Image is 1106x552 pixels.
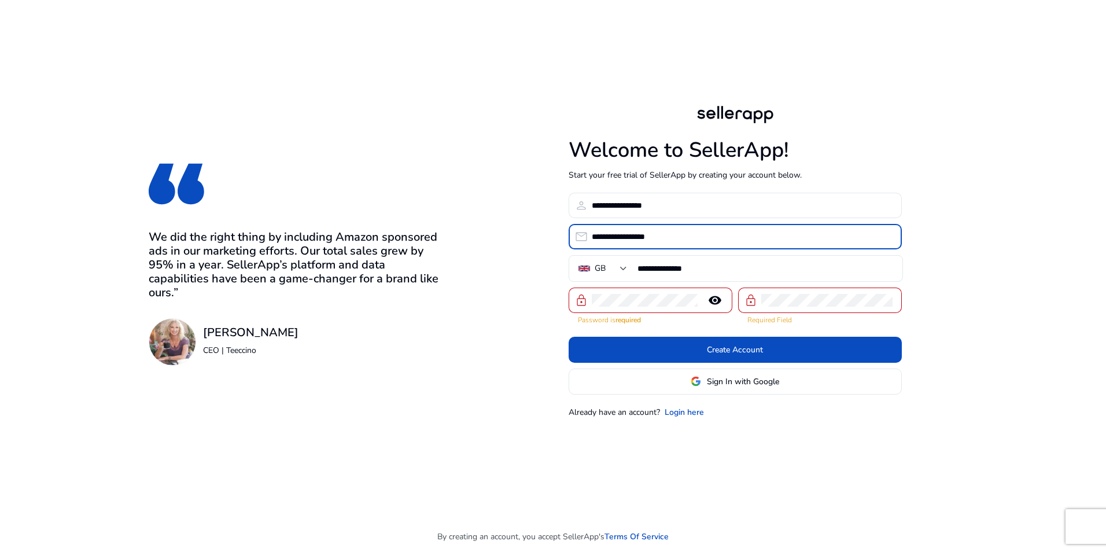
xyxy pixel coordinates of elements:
mat-error: Required Field [747,313,893,325]
a: Login here [665,406,704,418]
strong: required [615,315,641,325]
mat-icon: remove_red_eye [701,293,729,307]
h3: [PERSON_NAME] [203,326,298,340]
span: lock [574,293,588,307]
button: Sign In with Google [569,369,902,395]
span: email [574,230,588,244]
p: Already have an account? [569,406,660,418]
div: GB [595,262,606,275]
h1: Welcome to SellerApp! [569,138,902,163]
span: lock [744,293,758,307]
button: Create Account [569,337,902,363]
p: Start your free trial of SellerApp by creating your account below. [569,169,902,181]
p: CEO | Teeccino [203,344,298,356]
span: Sign In with Google [707,376,779,388]
h3: We did the right thing by including Amazon sponsored ads in our marketing efforts. Our total sale... [149,230,445,300]
span: person [574,198,588,212]
mat-error: Password is [578,313,723,325]
a: Terms Of Service [604,531,669,543]
span: Create Account [707,344,763,356]
img: google-logo.svg [691,376,701,387]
